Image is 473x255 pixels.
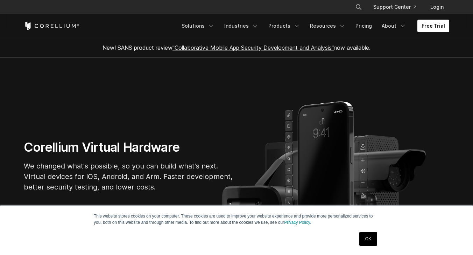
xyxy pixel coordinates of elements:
button: Search [352,1,365,13]
a: OK [359,232,377,246]
a: About [377,20,410,32]
a: Products [264,20,304,32]
h1: Corellium Virtual Hardware [24,139,234,155]
span: New! SANS product review now available. [103,44,370,51]
a: Privacy Policy. [284,220,311,225]
a: Solutions [177,20,219,32]
p: We changed what's possible, so you can build what's next. Virtual devices for iOS, Android, and A... [24,161,234,192]
div: Navigation Menu [177,20,449,32]
a: Login [425,1,449,13]
a: Pricing [351,20,376,32]
a: Corellium Home [24,22,79,30]
a: "Collaborative Mobile App Security Development and Analysis" [172,44,334,51]
a: Resources [306,20,350,32]
div: Navigation Menu [347,1,449,13]
a: Free Trial [417,20,449,32]
a: Industries [220,20,263,32]
p: This website stores cookies on your computer. These cookies are used to improve your website expe... [94,213,379,226]
a: Support Center [368,1,422,13]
